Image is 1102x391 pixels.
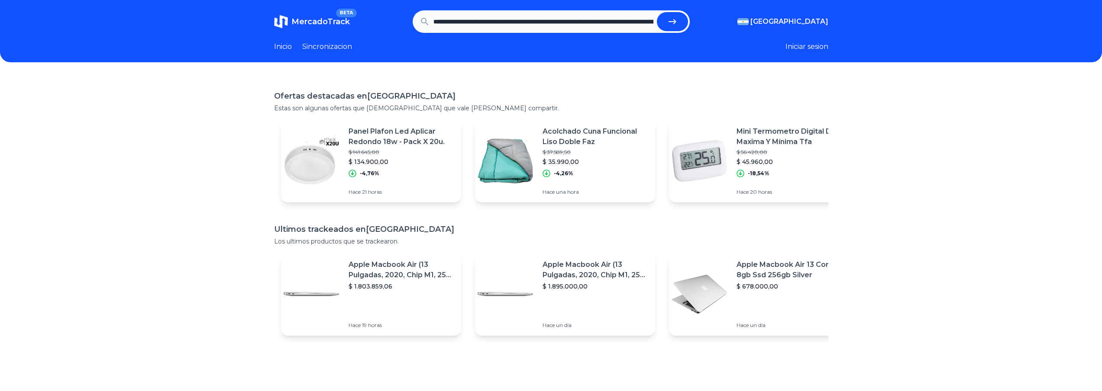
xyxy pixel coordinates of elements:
[349,149,454,156] p: $ 141.645,00
[274,104,828,112] p: Estas son algunas ofertas que [DEMOGRAPHIC_DATA] que vale [PERSON_NAME] compartir.
[360,170,379,177] p: -4,76%
[281,131,342,191] img: Featured image
[669,264,730,324] img: Featured image
[475,253,655,336] a: Featured imageApple Macbook Air (13 Pulgadas, 2020, Chip M1, 256 Gb De Ssd, 8 Gb De Ram) - Plata$...
[349,157,454,166] p: $ 134.900,00
[554,170,573,177] p: -4,26%
[274,15,288,29] img: MercadoTrack
[349,189,454,195] p: Hace 21 horas
[302,42,352,52] a: Sincronizacion
[274,90,828,102] h1: Ofertas destacadas en [GEOGRAPHIC_DATA]
[669,119,849,202] a: Featured imageMini Termometro Digital De Maxima Y Mínima Tfa$ 56.420,00$ 45.960,00-18,54%Hace 20 ...
[750,16,828,27] span: [GEOGRAPHIC_DATA]
[543,282,648,291] p: $ 1.895.000,00
[543,149,648,156] p: $ 37.589,50
[349,322,454,329] p: Hace 19 horas
[669,131,730,191] img: Featured image
[274,42,292,52] a: Inicio
[785,42,828,52] button: Iniciar sesion
[543,126,648,147] p: Acolchado Cuna Funcional Liso Doble Faz
[748,170,769,177] p: -18,54%
[737,260,842,280] p: Apple Macbook Air 13 Core I5 8gb Ssd 256gb Silver
[349,260,454,280] p: Apple Macbook Air (13 Pulgadas, 2020, Chip M1, 256 Gb De Ssd, 8 Gb De Ram) - Plata
[281,119,461,202] a: Featured imagePanel Plafon Led Aplicar Redondo 18w - Pack X 20u.$ 141.645,00$ 134.900,00-4,76%Hac...
[543,260,648,280] p: Apple Macbook Air (13 Pulgadas, 2020, Chip M1, 256 Gb De Ssd, 8 Gb De Ram) - Plata
[475,131,536,191] img: Featured image
[543,322,648,329] p: Hace un día
[281,264,342,324] img: Featured image
[336,9,356,17] span: BETA
[274,223,828,235] h1: Ultimos trackeados en [GEOGRAPHIC_DATA]
[737,157,842,166] p: $ 45.960,00
[475,264,536,324] img: Featured image
[737,18,749,25] img: Argentina
[349,282,454,291] p: $ 1.803.859,06
[737,16,828,27] button: [GEOGRAPHIC_DATA]
[737,149,842,156] p: $ 56.420,00
[737,189,842,195] p: Hace 20 horas
[281,253,461,336] a: Featured imageApple Macbook Air (13 Pulgadas, 2020, Chip M1, 256 Gb De Ssd, 8 Gb De Ram) - Plata$...
[737,322,842,329] p: Hace un día
[543,157,648,166] p: $ 35.990,00
[274,237,828,246] p: Los ultimos productos que se trackearon.
[737,282,842,291] p: $ 678.000,00
[737,126,842,147] p: Mini Termometro Digital De Maxima Y Mínima Tfa
[543,189,648,195] p: Hace una hora
[669,253,849,336] a: Featured imageApple Macbook Air 13 Core I5 8gb Ssd 256gb Silver$ 678.000,00Hace un día
[291,17,350,26] span: MercadoTrack
[475,119,655,202] a: Featured imageAcolchado Cuna Funcional Liso Doble Faz$ 37.589,50$ 35.990,00-4,26%Hace una hora
[349,126,454,147] p: Panel Plafon Led Aplicar Redondo 18w - Pack X 20u.
[274,15,350,29] a: MercadoTrackBETA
